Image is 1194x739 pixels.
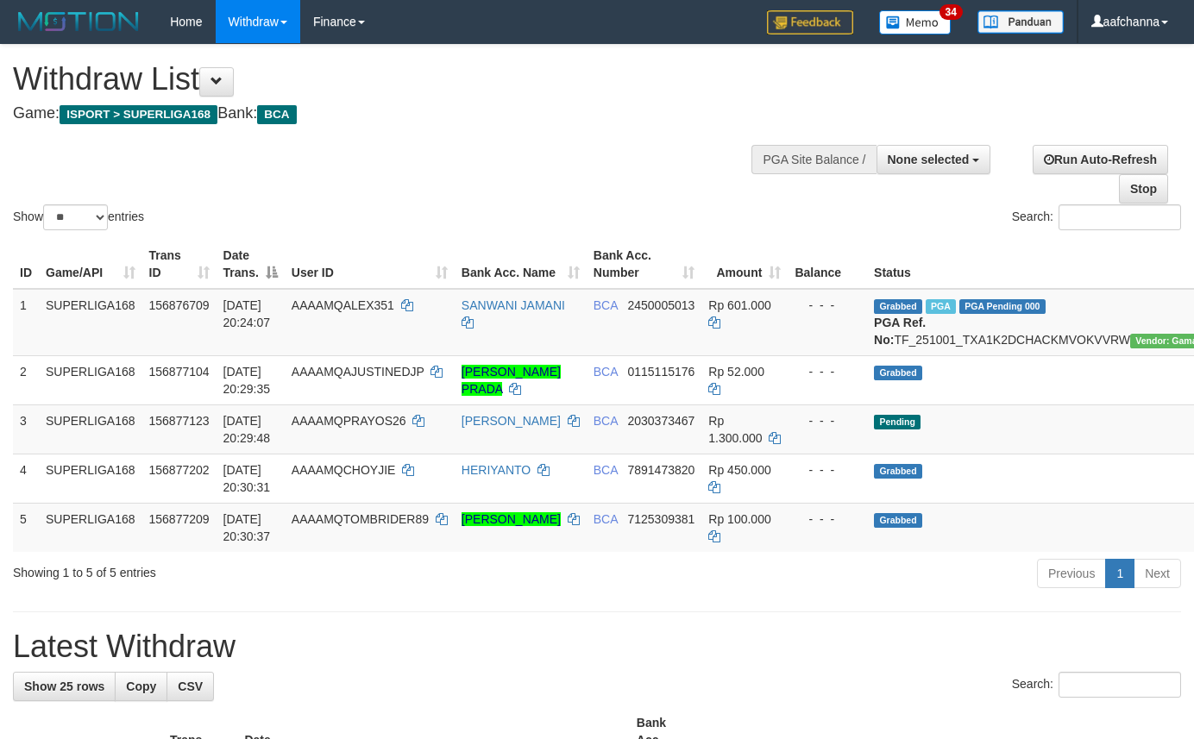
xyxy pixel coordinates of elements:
a: 1 [1105,559,1134,588]
th: Game/API: activate to sort column ascending [39,240,142,289]
th: ID [13,240,39,289]
a: Run Auto-Refresh [1033,145,1168,174]
span: Copy [126,680,156,693]
img: panduan.png [977,10,1064,34]
span: Rp 601.000 [708,298,770,312]
span: [DATE] 20:24:07 [223,298,271,329]
span: Copy 2450005013 to clipboard [627,298,694,312]
span: AAAAMQCHOYJIE [292,463,396,477]
td: 1 [13,289,39,356]
th: User ID: activate to sort column ascending [285,240,455,289]
span: 156876709 [149,298,210,312]
button: None selected [877,145,991,174]
div: - - - [795,297,860,314]
span: AAAAMQTOMBRIDER89 [292,512,429,526]
a: [PERSON_NAME] PRADA [462,365,561,396]
span: BCA [257,105,296,124]
span: 156877104 [149,365,210,379]
a: Next [1134,559,1181,588]
a: [PERSON_NAME] [462,414,561,428]
h1: Latest Withdraw [13,629,1181,664]
select: Showentries [43,204,108,230]
td: 2 [13,355,39,404]
span: Pending [874,415,921,429]
span: BCA [594,463,618,477]
a: Copy [115,672,167,701]
span: PGA Pending [959,299,1046,314]
a: Previous [1037,559,1106,588]
input: Search: [1059,672,1181,698]
span: ISPORT > SUPERLIGA168 [60,105,217,124]
td: SUPERLIGA168 [39,454,142,503]
th: Amount: activate to sort column ascending [701,240,788,289]
a: CSV [167,672,214,701]
a: SANWANI JAMANI [462,298,565,312]
img: MOTION_logo.png [13,9,144,34]
span: CSV [178,680,203,693]
span: BCA [594,365,618,379]
td: SUPERLIGA168 [39,503,142,552]
th: Bank Acc. Number: activate to sort column ascending [587,240,702,289]
span: Grabbed [874,299,922,314]
th: Bank Acc. Name: activate to sort column ascending [455,240,587,289]
span: Rp 1.300.000 [708,414,762,445]
div: PGA Site Balance / [751,145,876,174]
span: 156877123 [149,414,210,428]
div: - - - [795,363,860,380]
span: Grabbed [874,366,922,380]
span: [DATE] 20:30:37 [223,512,271,543]
span: Rp 450.000 [708,463,770,477]
a: Stop [1119,174,1168,204]
span: AAAAMQPRAYOS26 [292,414,406,428]
span: AAAAMQAJUSTINEDJP [292,365,424,379]
div: - - - [795,461,860,479]
label: Search: [1012,204,1181,230]
a: Show 25 rows [13,672,116,701]
a: HERIYANTO [462,463,531,477]
span: [DATE] 20:29:48 [223,414,271,445]
span: BCA [594,298,618,312]
span: BCA [594,512,618,526]
span: Grabbed [874,464,922,479]
div: - - - [795,412,860,429]
th: Trans ID: activate to sort column ascending [142,240,217,289]
span: AAAAMQALEX351 [292,298,394,312]
a: [PERSON_NAME] [462,512,561,526]
td: SUPERLIGA168 [39,404,142,454]
span: Copy 7125309381 to clipboard [627,512,694,526]
td: 5 [13,503,39,552]
label: Search: [1012,672,1181,698]
th: Date Trans.: activate to sort column descending [217,240,285,289]
span: Copy 2030373467 to clipboard [627,414,694,428]
input: Search: [1059,204,1181,230]
img: Feedback.jpg [767,10,853,34]
td: 3 [13,404,39,454]
td: SUPERLIGA168 [39,289,142,356]
span: Rp 100.000 [708,512,770,526]
span: Rp 52.000 [708,365,764,379]
div: Showing 1 to 5 of 5 entries [13,557,485,581]
h4: Game: Bank: [13,105,779,122]
span: [DATE] 20:29:35 [223,365,271,396]
span: 156877209 [149,512,210,526]
span: Copy 7891473820 to clipboard [627,463,694,477]
label: Show entries [13,204,144,230]
span: Show 25 rows [24,680,104,693]
th: Balance [788,240,867,289]
span: BCA [594,414,618,428]
img: Button%20Memo.svg [879,10,952,34]
td: 4 [13,454,39,503]
h1: Withdraw List [13,62,779,97]
span: None selected [888,153,970,166]
span: Grabbed [874,513,922,528]
div: - - - [795,510,860,528]
span: Marked by aafsoycanthlai [926,299,956,314]
span: 34 [939,4,963,20]
span: 156877202 [149,463,210,477]
b: PGA Ref. No: [874,316,926,347]
td: SUPERLIGA168 [39,355,142,404]
span: [DATE] 20:30:31 [223,463,271,494]
span: Copy 0115115176 to clipboard [627,365,694,379]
